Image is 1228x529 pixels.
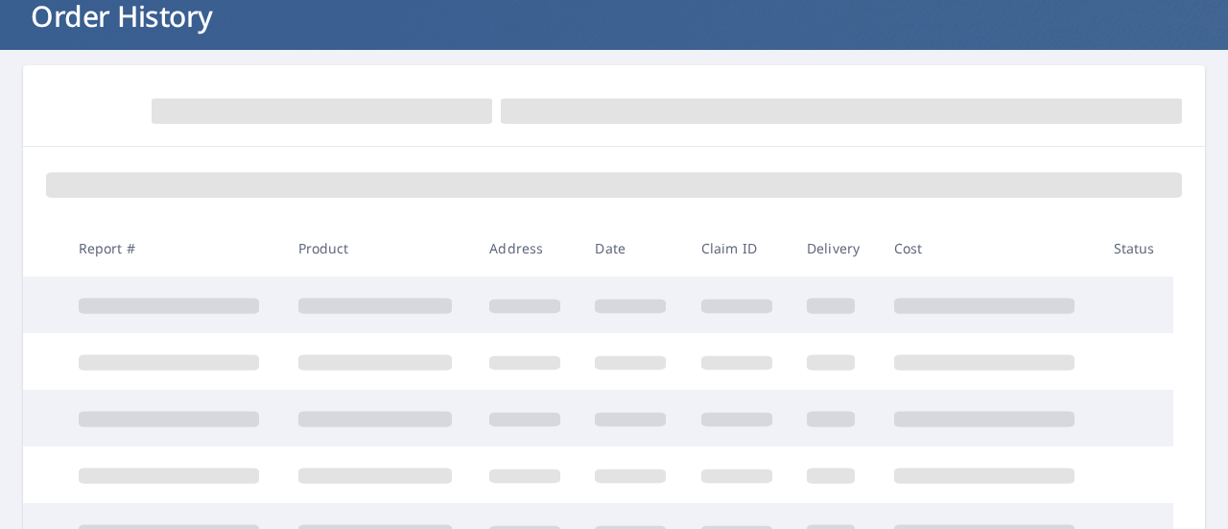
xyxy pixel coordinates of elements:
[579,220,685,277] th: Date
[474,220,579,277] th: Address
[879,220,1098,277] th: Cost
[791,220,879,277] th: Delivery
[686,220,791,277] th: Claim ID
[63,220,283,277] th: Report #
[283,220,475,277] th: Product
[1098,220,1173,277] th: Status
